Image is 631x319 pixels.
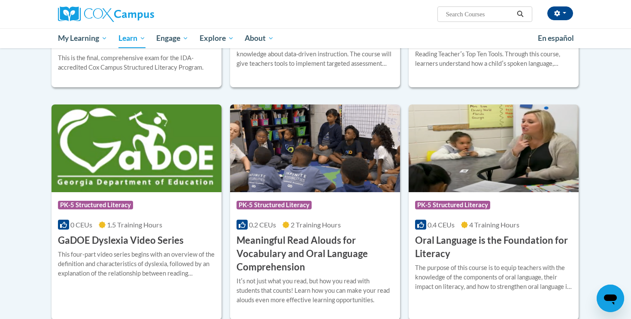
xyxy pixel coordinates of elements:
[597,285,624,312] iframe: Button to launch messaging window
[409,104,579,192] img: Course Logo
[532,29,579,47] a: En español
[237,234,394,273] h3: Meaningful Read Alouds for Vocabulary and Oral Language Comprehension
[237,40,394,68] div: The purpose of this course is to equip teachers with knowledge about data-driven instruction. The...
[245,33,274,43] span: About
[547,6,573,20] button: Account Settings
[415,201,490,209] span: PK-5 Structured Literacy
[249,221,276,229] span: 0.2 CEUs
[445,9,514,19] input: Search Courses
[194,28,240,48] a: Explore
[415,263,572,291] div: The purpose of this course is to equip teachers with the knowledge of the components of oral lang...
[52,104,221,192] img: Course Logo
[58,6,154,22] img: Cox Campus
[237,201,312,209] span: PK-5 Structured Literacy
[58,234,184,247] h3: GaDOE Dyslexia Video Series
[156,33,188,43] span: Engage
[230,104,400,192] img: Course Logo
[514,9,527,19] button: Search
[58,250,215,278] div: This four-part video series begins with an overview of the definition and characteristics of dysl...
[58,33,107,43] span: My Learning
[118,33,146,43] span: Learn
[428,221,455,229] span: 0.4 CEUs
[151,28,194,48] a: Engage
[538,34,574,43] span: En español
[58,201,133,209] span: PK-5 Structured Literacy
[107,221,162,229] span: 1.5 Training Hours
[45,28,586,48] div: Main menu
[237,276,394,305] div: Itʹs not just what you read, but how you read with students that counts! Learn how you can make y...
[415,40,572,68] div: Developed with expert contributor, [PERSON_NAME], Reading Teacherʹs Top Ten Tools. Through this c...
[70,221,92,229] span: 0 CEUs
[415,234,572,261] h3: Oral Language is the Foundation for Literacy
[58,6,221,22] a: Cox Campus
[291,221,341,229] span: 2 Training Hours
[52,28,113,48] a: My Learning
[58,53,215,72] div: This is the final, comprehensive exam for the IDA-accredited Cox Campus Structured Literacy Program.
[240,28,280,48] a: About
[200,33,234,43] span: Explore
[113,28,151,48] a: Learn
[469,221,519,229] span: 4 Training Hours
